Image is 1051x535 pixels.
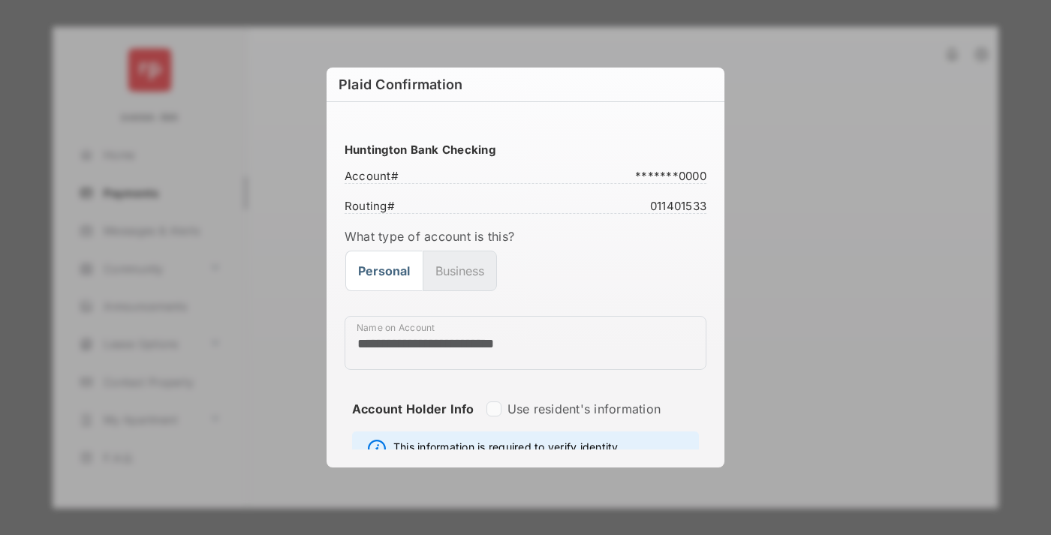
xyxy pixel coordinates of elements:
[345,199,399,210] span: Routing #
[646,199,706,210] span: 011401533
[345,229,706,244] label: What type of account is this?
[393,440,621,458] span: This information is required to verify identity.
[423,251,497,291] button: Business
[345,169,403,180] span: Account #
[345,143,706,157] h3: Huntington Bank Checking
[327,68,724,102] h6: Plaid Confirmation
[507,401,661,416] label: Use resident's information
[345,251,423,291] button: Personal
[352,401,474,443] strong: Account Holder Info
